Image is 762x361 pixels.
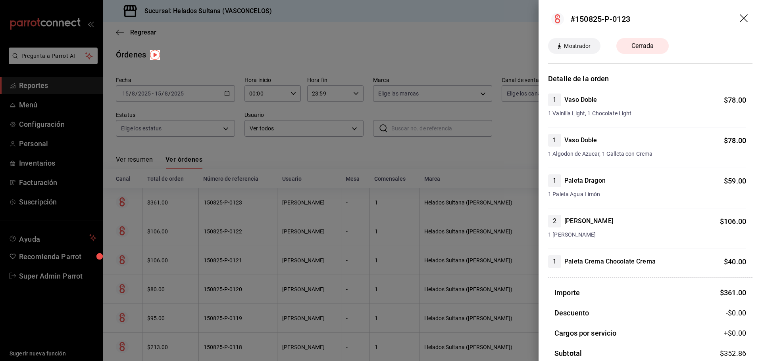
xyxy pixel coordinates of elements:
[548,231,746,239] span: 1 [PERSON_NAME]
[724,177,746,185] span: $ 59.00
[548,95,561,105] span: 1
[724,136,746,145] span: $ 78.00
[564,136,597,145] h4: Vaso Doble
[724,258,746,266] span: $ 40.00
[548,136,561,145] span: 1
[548,216,561,226] span: 2
[564,216,613,226] h4: [PERSON_NAME]
[564,176,606,185] h4: Paleta Dragon
[150,50,160,60] img: Tooltip marker
[720,288,746,297] span: $ 361.00
[548,176,561,185] span: 1
[570,13,630,25] div: #150825-P-0123
[724,328,746,338] span: +$ 0.00
[564,95,597,105] h4: Vaso Doble
[720,217,746,225] span: $ 106.00
[554,348,582,359] h3: Subtotal
[548,73,752,84] h3: Detalle de la orden
[564,257,656,266] h4: Paleta Crema Chocolate Crema
[548,190,746,199] span: 1 Paleta Agua Limón
[548,109,746,118] span: 1 Vainilla Light, 1 Chocolate Light
[554,287,580,298] h3: Importe
[548,257,561,266] span: 1
[561,42,594,50] span: Mostrador
[740,14,749,24] button: drag
[554,308,589,318] h3: Descuento
[554,328,617,338] h3: Cargos por servicio
[726,308,746,318] span: -$0.00
[720,349,746,357] span: $ 352.86
[724,96,746,104] span: $ 78.00
[627,41,658,51] span: Cerrada
[548,150,746,158] span: 1 Algodon de Azucar, 1 Galleta con Crema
